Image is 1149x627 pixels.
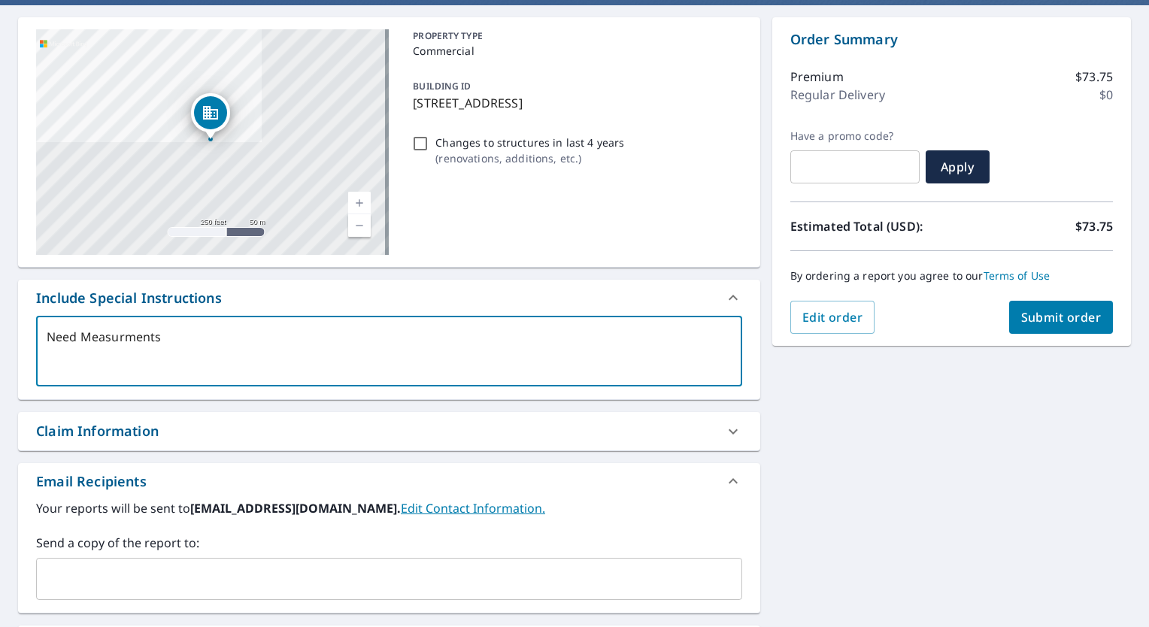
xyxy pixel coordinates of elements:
[47,330,732,373] textarea: Need Measurment
[401,500,545,516] a: EditContactInfo
[790,129,920,143] label: Have a promo code?
[790,217,952,235] p: Estimated Total (USD):
[1009,301,1114,334] button: Submit order
[1021,309,1102,326] span: Submit order
[984,268,1050,283] a: Terms of Use
[1075,68,1113,86] p: $73.75
[36,288,222,308] div: Include Special Instructions
[435,135,624,150] p: Changes to structures in last 4 years
[802,309,863,326] span: Edit order
[938,159,978,175] span: Apply
[413,29,735,43] p: PROPERTY TYPE
[413,94,735,112] p: [STREET_ADDRESS]
[790,29,1113,50] p: Order Summary
[1075,217,1113,235] p: $73.75
[191,93,230,140] div: Dropped pin, building 1, Commercial property, 5996 Memorial Dr Stone Mountain, GA 30083
[18,280,760,316] div: Include Special Instructions
[790,269,1113,283] p: By ordering a report you agree to our
[36,499,742,517] label: Your reports will be sent to
[348,214,371,237] a: Current Level 17, Zoom Out
[36,421,159,441] div: Claim Information
[190,500,401,516] b: [EMAIL_ADDRESS][DOMAIN_NAME].
[413,43,735,59] p: Commercial
[413,80,471,92] p: BUILDING ID
[435,150,624,166] p: ( renovations, additions, etc. )
[790,301,875,334] button: Edit order
[790,68,844,86] p: Premium
[36,534,742,552] label: Send a copy of the report to:
[926,150,990,183] button: Apply
[18,412,760,450] div: Claim Information
[1099,86,1113,104] p: $0
[790,86,885,104] p: Regular Delivery
[36,471,147,492] div: Email Recipients
[348,192,371,214] a: Current Level 17, Zoom In
[18,463,760,499] div: Email Recipients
